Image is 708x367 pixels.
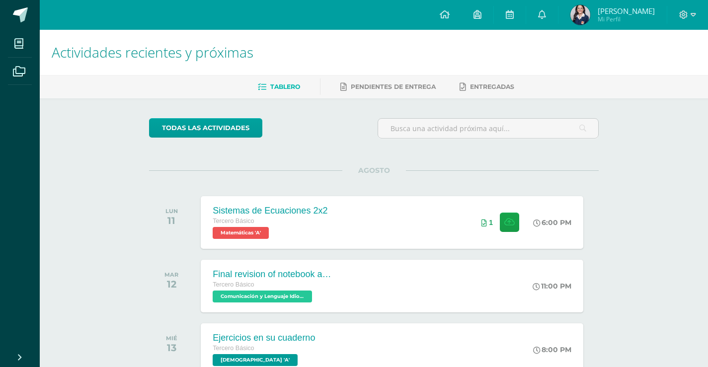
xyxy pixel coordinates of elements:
span: [PERSON_NAME] [598,6,655,16]
span: Tablero [270,83,300,90]
div: 11 [165,215,178,226]
span: Evangelización 'A' [213,354,298,366]
span: AGOSTO [342,166,406,175]
div: 12 [164,278,178,290]
a: Entregadas [460,79,514,95]
span: Entregadas [470,83,514,90]
span: Tercero Básico [213,345,254,352]
div: 6:00 PM [533,218,571,227]
div: Final revision of notebook and book [213,269,332,280]
span: Mi Perfil [598,15,655,23]
div: 13 [166,342,177,354]
span: 1 [489,219,493,226]
div: Archivos entregados [481,219,493,226]
span: Pendientes de entrega [351,83,436,90]
img: 247608930fe9e8d457b9cdbfcb073c93.png [570,5,590,25]
div: LUN [165,208,178,215]
div: Ejercicios en su cuaderno [213,333,315,343]
input: Busca una actividad próxima aquí... [378,119,598,138]
a: Tablero [258,79,300,95]
div: Sistemas de Ecuaciones 2x2 [213,206,327,216]
div: 11:00 PM [533,282,571,291]
div: MIÉ [166,335,177,342]
span: Actividades recientes y próximas [52,43,253,62]
a: todas las Actividades [149,118,262,138]
a: Pendientes de entrega [340,79,436,95]
span: Tercero Básico [213,218,254,224]
span: Comunicación y Lenguaje Idioma Extranjero Inglés 'A' [213,291,312,302]
span: Matemáticas 'A' [213,227,269,239]
span: Tercero Básico [213,281,254,288]
div: 8:00 PM [533,345,571,354]
div: MAR [164,271,178,278]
